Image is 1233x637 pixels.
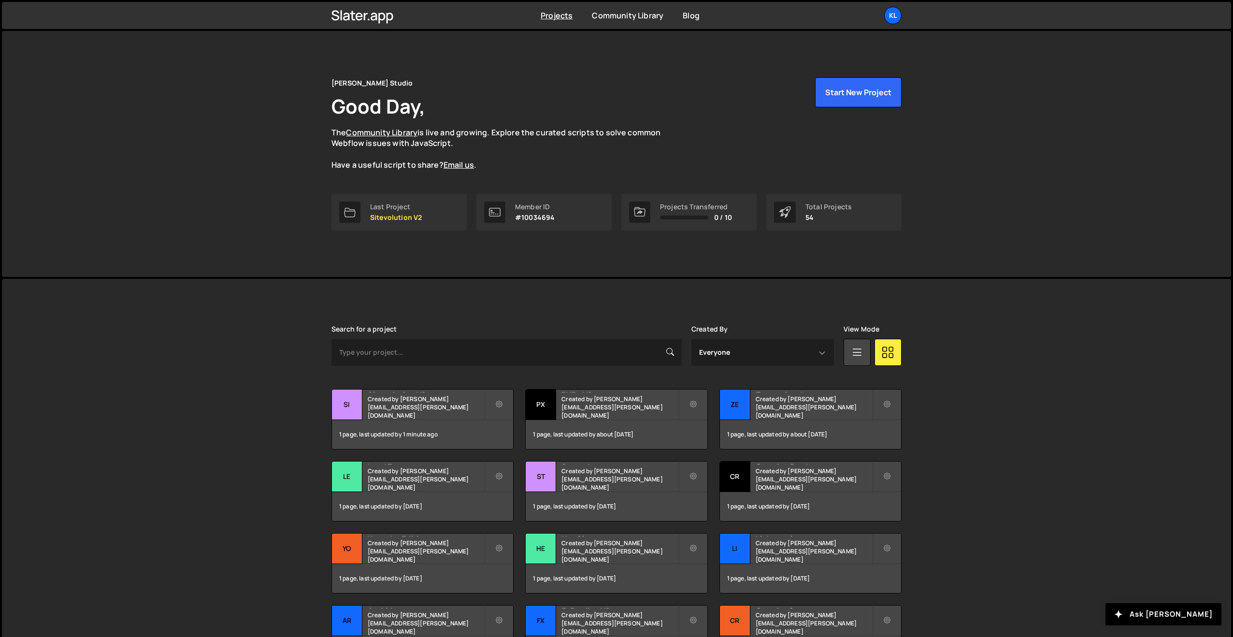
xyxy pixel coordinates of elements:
[370,203,422,211] div: Last Project
[541,10,573,21] a: Projects
[368,395,484,420] small: Created by [PERSON_NAME][EMAIL_ADDRESS][PERSON_NAME][DOMAIN_NAME]
[332,534,362,564] div: Yo
[720,606,750,636] div: Cr
[719,533,902,594] a: Li Linkupapi Created by [PERSON_NAME][EMAIL_ADDRESS][PERSON_NAME][DOMAIN_NAME] 1 page, last updat...
[346,127,417,138] a: Community Library
[368,539,484,564] small: Created by [PERSON_NAME][EMAIL_ADDRESS][PERSON_NAME][DOMAIN_NAME]
[592,10,663,21] a: Community Library
[561,390,678,392] h2: PXP - V2
[515,203,555,211] div: Member ID
[525,461,707,521] a: St Statsnbet Created by [PERSON_NAME][EMAIL_ADDRESS][PERSON_NAME][DOMAIN_NAME] 1 page, last updat...
[526,534,556,564] div: He
[805,203,852,211] div: Total Projects
[331,127,679,171] p: The is live and growing. Explore the curated scripts to solve common Webflow issues with JavaScri...
[720,492,901,521] div: 1 page, last updated by [DATE]
[370,214,422,221] p: Sitevolution V2
[368,390,484,392] h2: Sitevolution V2
[561,534,678,536] h2: HeySimon
[720,420,901,449] div: 1 page, last updated by about [DATE]
[719,389,902,449] a: Ze Zecom Academy Created by [PERSON_NAME][EMAIL_ADDRESS][PERSON_NAME][DOMAIN_NAME] 1 page, last u...
[526,420,707,449] div: 1 page, last updated by about [DATE]
[331,533,514,594] a: Yo Youtube Editing Created by [PERSON_NAME][EMAIL_ADDRESS][PERSON_NAME][DOMAIN_NAME] 1 page, last...
[526,564,707,593] div: 1 page, last updated by [DATE]
[526,462,556,492] div: St
[756,390,872,392] h2: Zecom Academy
[720,534,750,564] div: Li
[756,606,872,608] h2: CreativeGroup
[368,462,484,464] h2: Leedflow
[525,533,707,594] a: He HeySimon Created by [PERSON_NAME][EMAIL_ADDRESS][PERSON_NAME][DOMAIN_NAME] 1 page, last update...
[331,339,682,366] input: Type your project...
[332,390,362,420] div: Si
[756,534,872,536] h2: Linkupapi
[561,606,678,608] h2: FxProdigy V2
[805,214,852,221] p: 54
[683,10,700,21] a: Blog
[884,7,902,24] a: Kl
[331,93,425,119] h1: Good Day,
[756,539,872,564] small: Created by [PERSON_NAME][EMAIL_ADDRESS][PERSON_NAME][DOMAIN_NAME]
[691,325,728,333] label: Created By
[331,325,397,333] label: Search for a project
[444,159,474,170] a: Email us
[561,467,678,492] small: Created by [PERSON_NAME][EMAIL_ADDRESS][PERSON_NAME][DOMAIN_NAME]
[1105,603,1221,625] button: Ask [PERSON_NAME]
[720,564,901,593] div: 1 page, last updated by [DATE]
[368,467,484,492] small: Created by [PERSON_NAME][EMAIL_ADDRESS][PERSON_NAME][DOMAIN_NAME]
[719,461,902,521] a: Cr Creative Prods Created by [PERSON_NAME][EMAIL_ADDRESS][PERSON_NAME][DOMAIN_NAME] 1 page, last ...
[844,325,879,333] label: View Mode
[368,611,484,636] small: Created by [PERSON_NAME][EMAIL_ADDRESS][PERSON_NAME][DOMAIN_NAME]
[756,611,872,636] small: Created by [PERSON_NAME][EMAIL_ADDRESS][PERSON_NAME][DOMAIN_NAME]
[756,467,872,492] small: Created by [PERSON_NAME][EMAIL_ADDRESS][PERSON_NAME][DOMAIN_NAME]
[332,606,362,636] div: Ar
[331,389,514,449] a: Si Sitevolution V2 Created by [PERSON_NAME][EMAIL_ADDRESS][PERSON_NAME][DOMAIN_NAME] 1 page, last...
[515,214,555,221] p: #10034694
[720,390,750,420] div: Ze
[526,492,707,521] div: 1 page, last updated by [DATE]
[332,492,513,521] div: 1 page, last updated by [DATE]
[331,461,514,521] a: Le Leedflow Created by [PERSON_NAME][EMAIL_ADDRESS][PERSON_NAME][DOMAIN_NAME] 1 page, last update...
[368,606,484,608] h2: Arc144
[331,194,467,231] a: Last Project Sitevolution V2
[561,462,678,464] h2: Statsnbet
[525,389,707,449] a: PX PXP - V2 Created by [PERSON_NAME][EMAIL_ADDRESS][PERSON_NAME][DOMAIN_NAME] 1 page, last update...
[332,462,362,492] div: Le
[526,606,556,636] div: Fx
[660,203,732,211] div: Projects Transferred
[714,214,732,221] span: 0 / 10
[561,395,678,420] small: Created by [PERSON_NAME][EMAIL_ADDRESS][PERSON_NAME][DOMAIN_NAME]
[332,420,513,449] div: 1 page, last updated by 1 minute ago
[561,611,678,636] small: Created by [PERSON_NAME][EMAIL_ADDRESS][PERSON_NAME][DOMAIN_NAME]
[331,77,413,89] div: [PERSON_NAME] Studio
[720,462,750,492] div: Cr
[756,395,872,420] small: Created by [PERSON_NAME][EMAIL_ADDRESS][PERSON_NAME][DOMAIN_NAME]
[526,390,556,420] div: PX
[756,462,872,464] h2: Creative Prods
[561,539,678,564] small: Created by [PERSON_NAME][EMAIL_ADDRESS][PERSON_NAME][DOMAIN_NAME]
[815,77,902,107] button: Start New Project
[332,564,513,593] div: 1 page, last updated by [DATE]
[368,534,484,536] h2: Youtube Editing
